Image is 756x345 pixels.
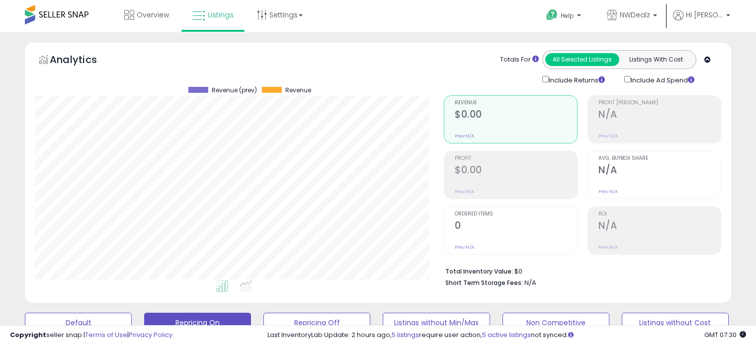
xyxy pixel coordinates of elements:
[619,53,693,66] button: Listings With Cost
[598,244,618,250] small: Prev: N/A
[144,313,251,333] button: Repricing On
[383,313,490,333] button: Listings without Min/Max
[503,313,609,333] button: Non Competitive
[598,133,618,139] small: Prev: N/A
[267,331,746,340] div: Last InventoryLab Update: 2 hours ago, require user action, not synced.
[10,331,172,340] div: seller snap | |
[538,1,591,32] a: Help
[598,156,721,161] span: Avg. Buybox Share
[208,10,234,20] span: Listings
[85,330,127,340] a: Terms of Use
[524,278,536,287] span: N/A
[500,55,539,65] div: Totals For
[285,87,311,94] span: Revenue
[598,211,721,217] span: ROI
[546,9,558,21] i: Get Help
[10,330,46,340] strong: Copyright
[673,10,730,32] a: Hi [PERSON_NAME]
[455,244,474,250] small: Prev: N/A
[617,74,710,85] div: Include Ad Spend
[598,109,721,122] h2: N/A
[137,10,169,20] span: Overview
[455,211,577,217] span: Ordered Items
[545,53,619,66] button: All Selected Listings
[455,220,577,233] h2: 0
[598,100,721,106] span: Profit [PERSON_NAME]
[535,74,617,85] div: Include Returns
[622,313,729,333] button: Listings without Cost
[445,278,523,287] b: Short Term Storage Fees:
[620,10,650,20] span: NWDealz
[455,133,474,139] small: Prev: N/A
[445,267,513,276] b: Total Inventory Value:
[686,10,723,20] span: Hi [PERSON_NAME]
[455,100,577,106] span: Revenue
[598,220,721,233] h2: N/A
[561,11,574,20] span: Help
[392,330,419,340] a: 5 listings
[598,189,618,195] small: Prev: N/A
[455,109,577,122] h2: $0.00
[455,164,577,178] h2: $0.00
[212,87,257,94] span: Revenue (prev)
[482,330,531,340] a: 5 active listings
[455,189,474,195] small: Prev: N/A
[445,265,714,276] li: $0
[25,313,132,333] button: Default
[455,156,577,161] span: Profit
[129,330,172,340] a: Privacy Policy
[263,313,370,333] button: Repricing Off
[50,53,116,69] h5: Analytics
[704,330,746,340] span: 2025-08-11 07:30 GMT
[598,164,721,178] h2: N/A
